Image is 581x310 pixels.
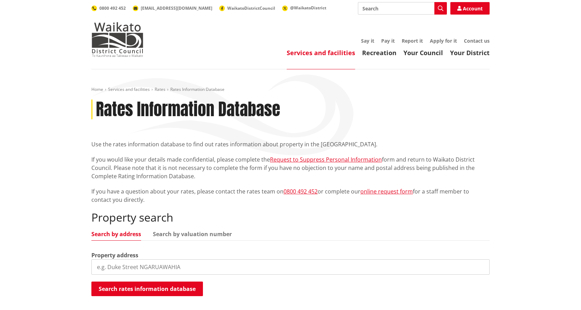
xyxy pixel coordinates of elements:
[450,2,490,15] a: Account
[282,5,326,11] a: @WaikatoDistrict
[403,49,443,57] a: Your Council
[360,188,413,195] a: online request form
[91,231,141,237] a: Search by address
[402,37,423,44] a: Report it
[270,156,382,163] a: Request to Suppress Personal Information
[91,22,144,57] img: Waikato District Council - Te Kaunihera aa Takiwaa o Waikato
[91,155,490,180] p: If you would like your details made confidential, please complete the form and return to Waikato ...
[155,86,165,92] a: Rates
[91,86,103,92] a: Home
[361,37,374,44] a: Say it
[430,37,457,44] a: Apply for it
[91,211,490,224] h2: Property search
[99,5,126,11] span: 0800 492 452
[91,259,490,275] input: e.g. Duke Street NGARUAWAHIA
[219,5,275,11] a: WaikatoDistrictCouncil
[96,100,280,120] h1: Rates Information Database
[450,49,490,57] a: Your District
[91,87,490,93] nav: breadcrumb
[91,251,138,259] label: Property address
[290,5,326,11] span: @WaikatoDistrict
[287,49,355,57] a: Services and facilities
[381,37,395,44] a: Pay it
[284,188,318,195] a: 0800 492 452
[108,86,150,92] a: Services and facilities
[153,231,232,237] a: Search by valuation number
[464,37,490,44] a: Contact us
[362,49,396,57] a: Recreation
[91,187,490,204] p: If you have a question about your rates, please contact the rates team on or complete our for a s...
[91,282,203,296] button: Search rates information database
[227,5,275,11] span: WaikatoDistrictCouncil
[170,86,224,92] span: Rates Information Database
[91,140,490,148] p: Use the rates information database to find out rates information about property in the [GEOGRAPHI...
[133,5,212,11] a: [EMAIL_ADDRESS][DOMAIN_NAME]
[91,5,126,11] a: 0800 492 452
[141,5,212,11] span: [EMAIL_ADDRESS][DOMAIN_NAME]
[358,2,447,15] input: Search input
